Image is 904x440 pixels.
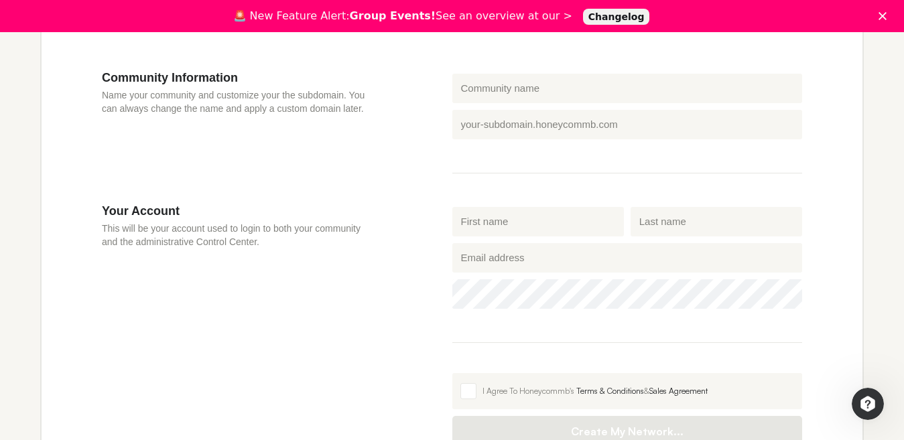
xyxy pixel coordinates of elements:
[452,74,803,103] input: Community name
[852,388,884,420] iframe: Intercom live chat
[452,207,624,236] input: First name
[102,204,372,218] h3: Your Account
[879,12,892,20] div: Close
[233,9,572,23] div: 🚨 New Feature Alert: See an overview at our >
[631,207,802,236] input: Last name
[102,88,372,115] p: Name your community and customize your the subdomain. You can always change the name and apply a ...
[350,9,436,22] b: Group Events!
[466,425,789,438] span: Create My Network...
[452,110,803,139] input: your-subdomain.honeycommb.com
[649,386,708,396] a: Sales Agreement
[576,386,644,396] a: Terms & Conditions
[102,222,372,248] p: This will be your account used to login to both your community and the administrative Control Cen...
[482,385,795,397] div: I Agree To Honeycommb's &
[102,70,372,85] h3: Community Information
[452,243,803,273] input: Email address
[583,9,650,25] a: Changelog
